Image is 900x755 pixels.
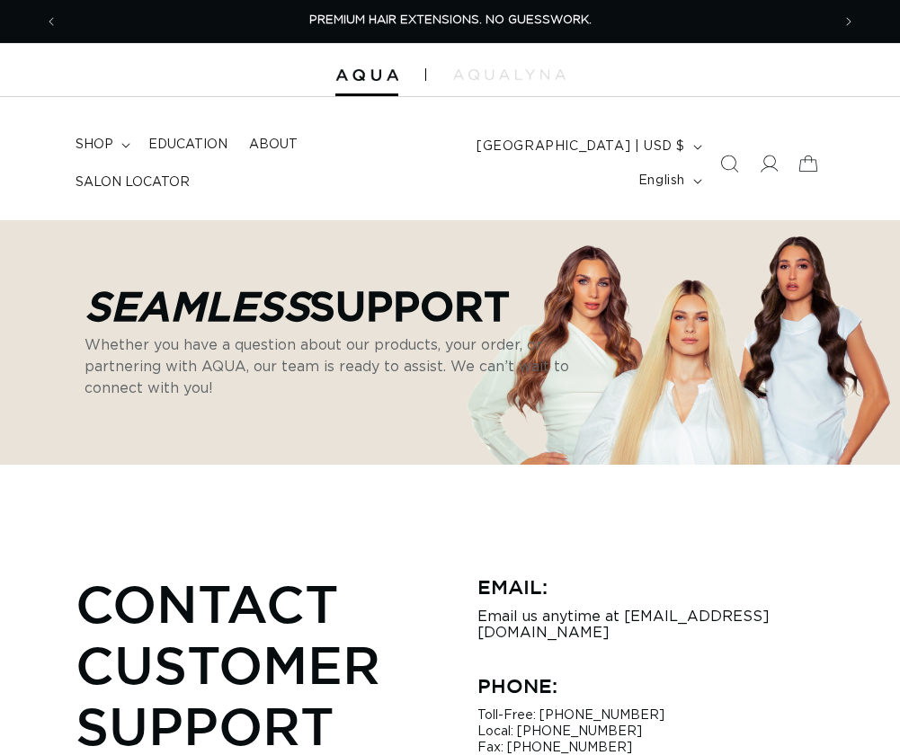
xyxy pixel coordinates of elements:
[309,14,592,26] span: PREMIUM HAIR EXTENSIONS. NO GUESSWORK.
[638,172,685,191] span: English
[76,137,113,153] span: shop
[477,608,824,641] p: Email us anytime at [EMAIL_ADDRESS][DOMAIN_NAME]
[138,126,238,164] a: Education
[477,138,685,156] span: [GEOGRAPHIC_DATA] | USD $
[31,4,71,39] button: Previous announcement
[829,4,869,39] button: Next announcement
[249,137,298,153] span: About
[477,573,824,601] h3: Email:
[335,69,398,82] img: Aqua Hair Extensions
[85,286,606,325] p: Support
[628,164,709,198] button: English
[477,671,824,700] h3: Phone:
[85,283,309,328] em: Seamless
[238,126,308,164] a: About
[85,334,606,399] p: Whether you have a question about our products, your order, or partnering with AQUA, our team is ...
[709,144,749,183] summary: Search
[65,126,138,164] summary: shop
[148,137,227,153] span: Education
[76,174,190,191] span: Salon Locator
[453,69,566,80] img: aqualyna.com
[466,129,709,164] button: [GEOGRAPHIC_DATA] | USD $
[65,164,200,201] a: Salon Locator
